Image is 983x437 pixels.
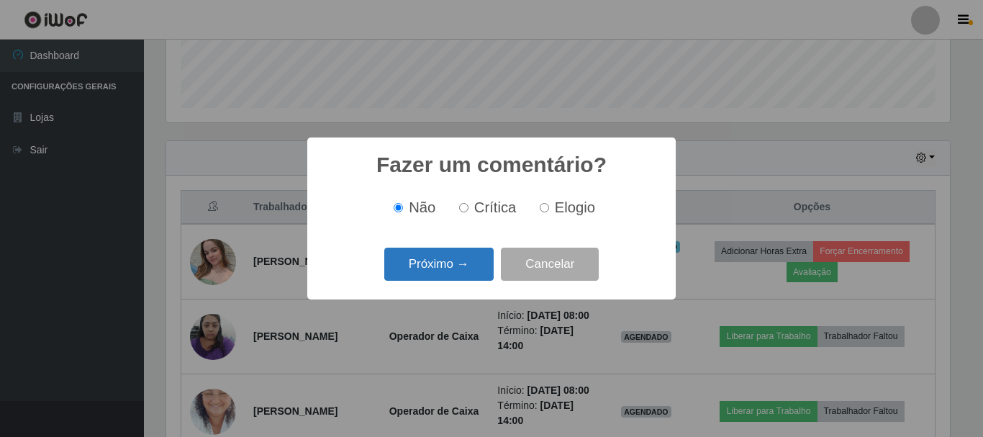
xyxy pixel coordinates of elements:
[501,248,599,281] button: Cancelar
[394,203,403,212] input: Não
[459,203,468,212] input: Crítica
[409,199,435,215] span: Não
[376,152,607,178] h2: Fazer um comentário?
[384,248,494,281] button: Próximo →
[540,203,549,212] input: Elogio
[474,199,517,215] span: Crítica
[555,199,595,215] span: Elogio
